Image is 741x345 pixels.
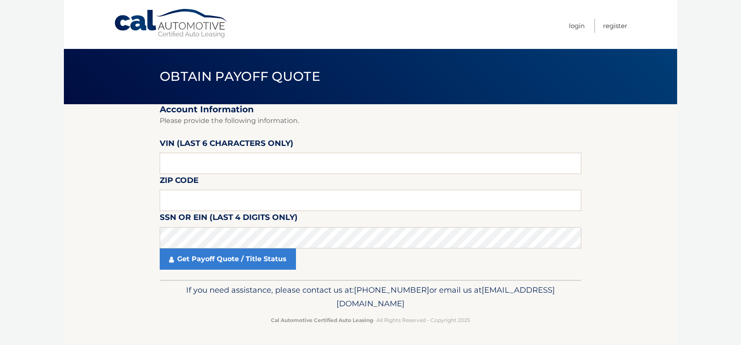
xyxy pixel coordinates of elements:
a: Get Payoff Quote / Title Status [160,248,296,270]
a: Register [603,19,627,33]
a: Cal Automotive [114,9,229,39]
label: VIN (last 6 characters only) [160,137,293,153]
p: If you need assistance, please contact us at: or email us at [165,283,576,311]
a: Login [569,19,585,33]
p: - All Rights Reserved - Copyright 2025 [165,316,576,325]
h2: Account Information [160,104,581,115]
strong: Cal Automotive Certified Auto Leasing [271,317,373,323]
span: [PHONE_NUMBER] [354,285,429,295]
label: SSN or EIN (last 4 digits only) [160,211,298,227]
p: Please provide the following information. [160,115,581,127]
span: Obtain Payoff Quote [160,68,320,84]
label: Zip Code [160,174,198,190]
